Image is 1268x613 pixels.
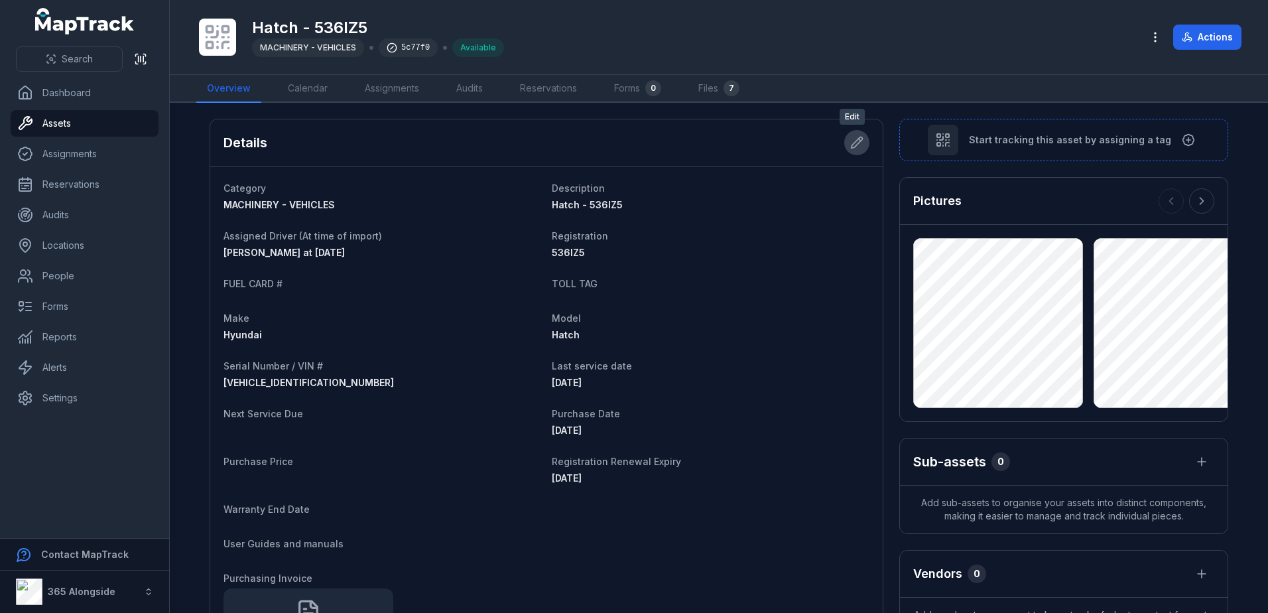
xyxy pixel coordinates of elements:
[991,452,1010,471] div: 0
[196,75,261,103] a: Overview
[223,408,303,419] span: Next Service Due
[552,472,582,484] time: 13/06/2026, 10:00:00 am
[552,472,582,484] span: [DATE]
[645,80,661,96] div: 0
[11,110,158,137] a: Assets
[446,75,493,103] a: Audits
[11,324,158,350] a: Reports
[552,377,582,388] span: [DATE]
[223,360,323,372] span: Serial Number / VIN #
[35,8,135,34] a: MapTrack
[509,75,588,103] a: Reservations
[11,293,158,320] a: Forms
[223,312,249,324] span: Make
[354,75,430,103] a: Assignments
[223,329,262,340] span: Hyundai
[913,192,962,210] h3: Pictures
[913,565,962,583] h3: Vendors
[552,425,582,436] span: [DATE]
[1173,25,1241,50] button: Actions
[688,75,750,103] a: Files7
[552,278,598,289] span: TOLL TAG
[969,133,1171,147] span: Start tracking this asset by assigning a tag
[223,377,394,388] span: [VEHICLE_IDENTIFICATION_NUMBER]
[913,452,986,471] h2: Sub-assets
[452,38,504,57] div: Available
[11,385,158,411] a: Settings
[223,199,335,210] span: MACHINERY - VEHICLES
[900,486,1228,533] span: Add sub-assets to organise your assets into distinct components, making it easier to manage and t...
[899,119,1228,161] button: Start tracking this asset by assigning a tag
[724,80,739,96] div: 7
[552,456,681,467] span: Registration Renewal Expiry
[277,75,338,103] a: Calendar
[223,182,266,194] span: Category
[11,80,158,106] a: Dashboard
[552,182,605,194] span: Description
[552,425,582,436] time: 16/05/2024, 10:00:00 am
[968,565,986,583] div: 0
[552,230,608,241] span: Registration
[41,549,129,560] strong: Contact MapTrack
[840,109,865,125] span: Edit
[11,263,158,289] a: People
[552,247,585,258] span: 536IZ5
[379,38,438,57] div: 5c77f0
[552,199,623,210] span: Hatch - 536IZ5
[603,75,672,103] a: Forms0
[223,230,382,241] span: Assigned Driver (At time of import)
[223,504,310,515] span: Warranty End Date
[252,17,504,38] h1: Hatch - 536IZ5
[260,42,356,52] span: MACHINERY - VEHICLES
[552,360,632,372] span: Last service date
[223,538,344,549] span: User Guides and manuals
[552,312,581,324] span: Model
[552,377,582,388] time: 12/06/2025, 12:00:00 am
[552,408,620,419] span: Purchase Date
[11,202,158,228] a: Audits
[62,52,93,66] span: Search
[223,133,267,152] h2: Details
[223,456,293,467] span: Purchase Price
[11,141,158,167] a: Assignments
[223,278,283,289] span: FUEL CARD #
[11,354,158,381] a: Alerts
[16,46,123,72] button: Search
[552,329,580,340] span: Hatch
[223,247,345,258] span: [PERSON_NAME] at [DATE]
[223,573,312,584] span: Purchasing Invoice
[11,171,158,198] a: Reservations
[11,232,158,259] a: Locations
[48,586,115,597] strong: 365 Alongside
